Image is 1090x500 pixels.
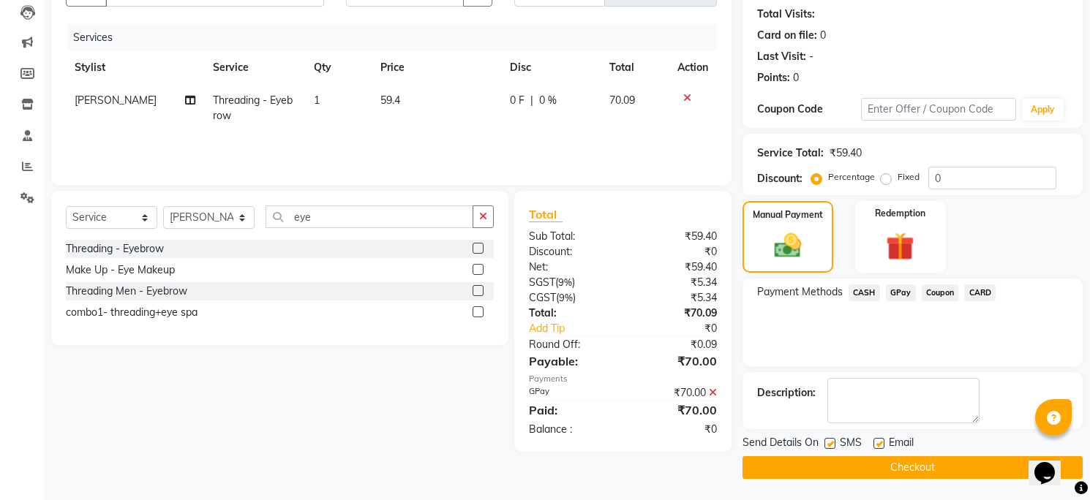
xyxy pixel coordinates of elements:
[623,337,728,352] div: ₹0.09
[898,170,920,183] label: Fixed
[828,170,875,183] label: Percentage
[518,385,623,401] div: GPay
[539,93,557,108] span: 0 %
[372,51,501,84] th: Price
[601,51,669,84] th: Total
[757,49,806,64] div: Last Visit:
[518,244,623,260] div: Discount:
[518,337,623,352] div: Round Off:
[67,24,728,51] div: Services
[518,422,623,437] div: Balance :
[753,208,823,221] label: Manual Payment
[75,94,157,107] span: [PERSON_NAME]
[757,385,816,401] div: Description:
[623,290,728,306] div: ₹5.34
[809,49,813,64] div: -
[529,207,563,222] span: Total
[623,401,728,419] div: ₹70.00
[757,102,861,117] div: Coupon Code
[757,7,815,22] div: Total Visits:
[889,435,914,453] span: Email
[529,276,555,289] span: SGST
[66,262,175,278] div: Make Up - Eye Makeup
[623,352,728,370] div: ₹70.00
[529,373,717,385] div: Payments
[1022,99,1064,121] button: Apply
[510,93,525,108] span: 0 F
[518,275,623,290] div: ( )
[518,260,623,275] div: Net:
[66,284,187,299] div: Threading Men - Eyebrow
[849,284,880,301] span: CASH
[1029,442,1075,485] iframe: chat widget
[875,207,925,220] label: Redemption
[623,422,728,437] div: ₹0
[820,28,826,43] div: 0
[609,94,635,107] span: 70.09
[530,93,533,108] span: |
[623,275,728,290] div: ₹5.34
[623,244,728,260] div: ₹0
[757,70,790,86] div: Points:
[886,284,916,301] span: GPay
[757,284,843,300] span: Payment Methods
[743,456,1083,479] button: Checkout
[66,305,198,320] div: combo1- threading+eye spa
[964,284,996,301] span: CARD
[529,291,556,304] span: CGST
[518,290,623,306] div: ( )
[518,229,623,244] div: Sub Total:
[757,145,824,161] div: Service Total:
[640,321,728,336] div: ₹0
[757,171,803,186] div: Discount:
[305,51,372,84] th: Qty
[877,229,923,264] img: _gift.svg
[518,306,623,321] div: Total:
[266,205,473,228] input: Search or Scan
[558,276,572,288] span: 9%
[830,145,862,161] div: ₹59.40
[559,292,573,303] span: 9%
[66,51,204,84] th: Stylist
[66,241,164,257] div: Threading - Eyebrow
[314,94,320,107] span: 1
[501,51,601,84] th: Disc
[840,435,862,453] span: SMS
[861,98,1017,121] input: Enter Offer / Coupon Code
[766,230,810,261] img: _cash.svg
[518,352,623,370] div: Payable:
[380,94,400,107] span: 59.4
[623,385,728,401] div: ₹70.00
[213,94,293,122] span: Threading - Eyebrow
[757,28,817,43] div: Card on file:
[204,51,304,84] th: Service
[518,321,640,336] a: Add Tip
[669,51,717,84] th: Action
[743,435,819,453] span: Send Details On
[623,229,728,244] div: ₹59.40
[793,70,799,86] div: 0
[623,306,728,321] div: ₹70.09
[623,260,728,275] div: ₹59.40
[518,401,623,419] div: Paid:
[922,284,959,301] span: Coupon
